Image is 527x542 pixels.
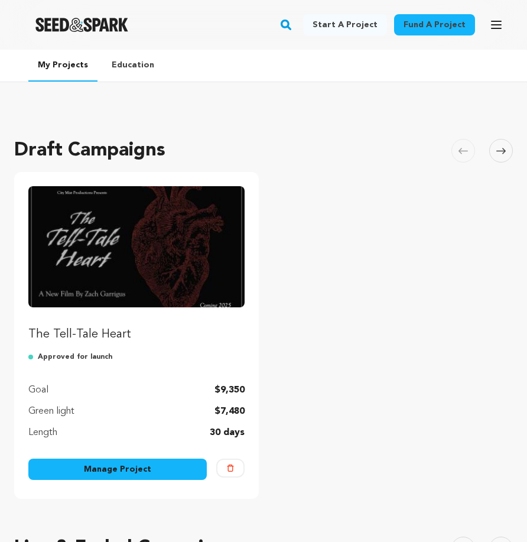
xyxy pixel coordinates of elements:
[28,352,38,362] img: approved-for-launch.svg
[227,465,234,472] img: trash-empty.svg
[14,137,165,165] h2: Draft Campaigns
[35,18,128,32] img: Seed&Spark Logo Dark Mode
[28,352,245,362] p: Approved for launch
[214,404,245,418] p: $7,480
[28,426,57,440] p: Length
[28,326,245,343] p: The Tell-Tale Heart
[28,186,245,343] a: Fund The Tell-Tale Heart
[394,14,475,35] a: Fund a project
[303,14,387,35] a: Start a project
[210,426,245,440] p: 30 days
[28,404,74,418] p: Green light
[28,50,97,82] a: My Projects
[35,18,128,32] a: Seed&Spark Homepage
[102,50,164,80] a: Education
[28,383,48,397] p: Goal
[28,459,207,480] a: Manage Project
[214,383,245,397] p: $9,350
